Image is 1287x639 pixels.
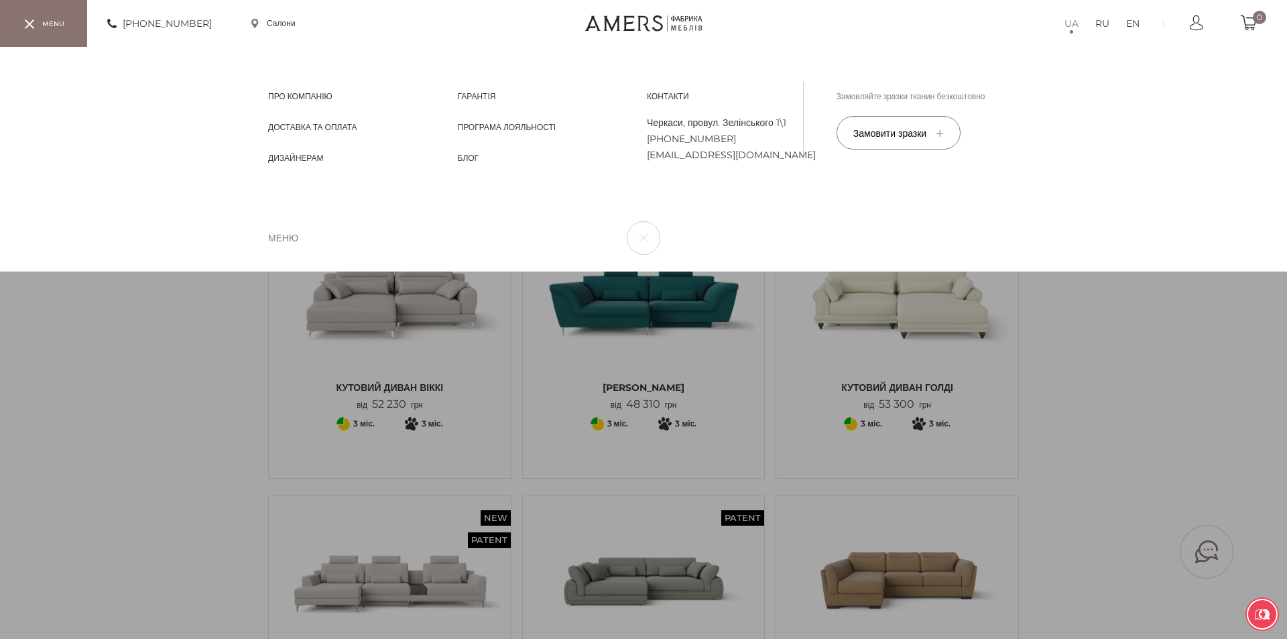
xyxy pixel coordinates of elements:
span: Контакти [647,91,689,103]
a: UA [1064,15,1079,32]
a: EN [1126,15,1140,32]
span: 0 [1253,11,1266,24]
span: Дизайнерам [268,152,324,164]
span: Програма лояльності [458,121,556,133]
a: Доставка та Оплата [268,121,357,132]
span: Гарантія [458,91,496,103]
a: [EMAIL_ADDRESS][DOMAIN_NAME] [647,147,830,163]
a: Про компанію [268,91,332,101]
a: Черкаси, провул. Зелінського 1\1 [647,115,830,131]
a: RU [1095,15,1109,32]
a: [PHONE_NUMBER] [107,15,212,32]
a: Програма лояльності [458,121,556,132]
a: Дизайнерам [268,152,324,163]
a: Блог [458,152,479,163]
span: меню [268,230,298,246]
span: Про компанію [268,91,332,103]
span: Замовити зразки [853,127,943,139]
a: Гарантія [458,91,496,101]
a: Салони [251,17,296,30]
a: [PHONE_NUMBER] [647,131,830,147]
button: Замовити зразки [837,116,961,150]
a: Контакти [647,91,689,101]
p: Замовляйте зразки тканин безкоштовно [837,91,1020,103]
span: Доставка та Оплата [268,121,357,133]
span: Блог [458,152,479,164]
